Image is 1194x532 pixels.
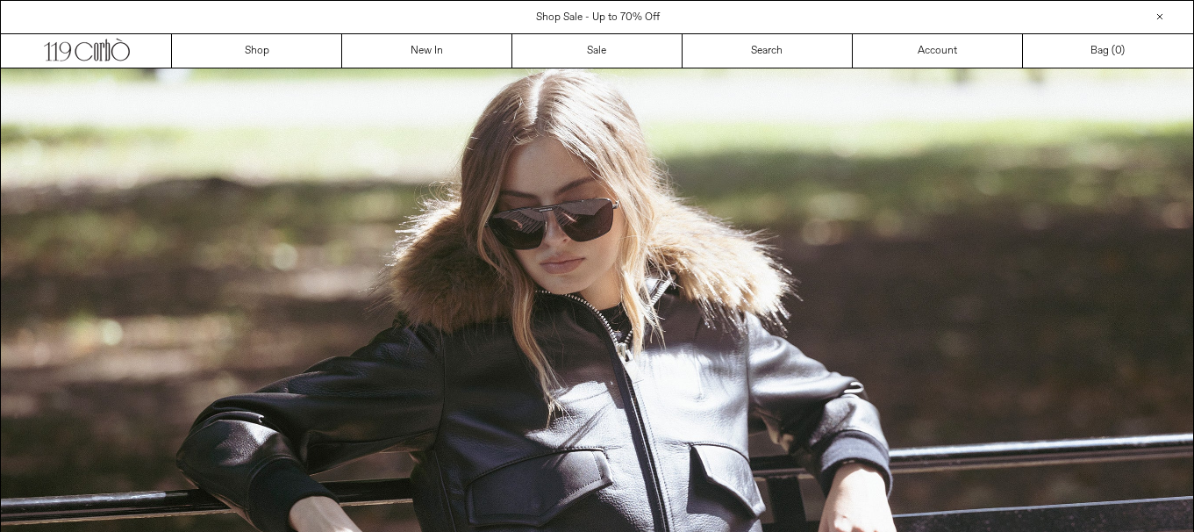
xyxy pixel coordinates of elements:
[1115,44,1121,58] span: 0
[536,11,660,25] a: Shop Sale - Up to 70% Off
[172,34,342,68] a: Shop
[1115,43,1125,59] span: )
[1023,34,1193,68] a: Bag ()
[853,34,1023,68] a: Account
[683,34,853,68] a: Search
[512,34,683,68] a: Sale
[342,34,512,68] a: New In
